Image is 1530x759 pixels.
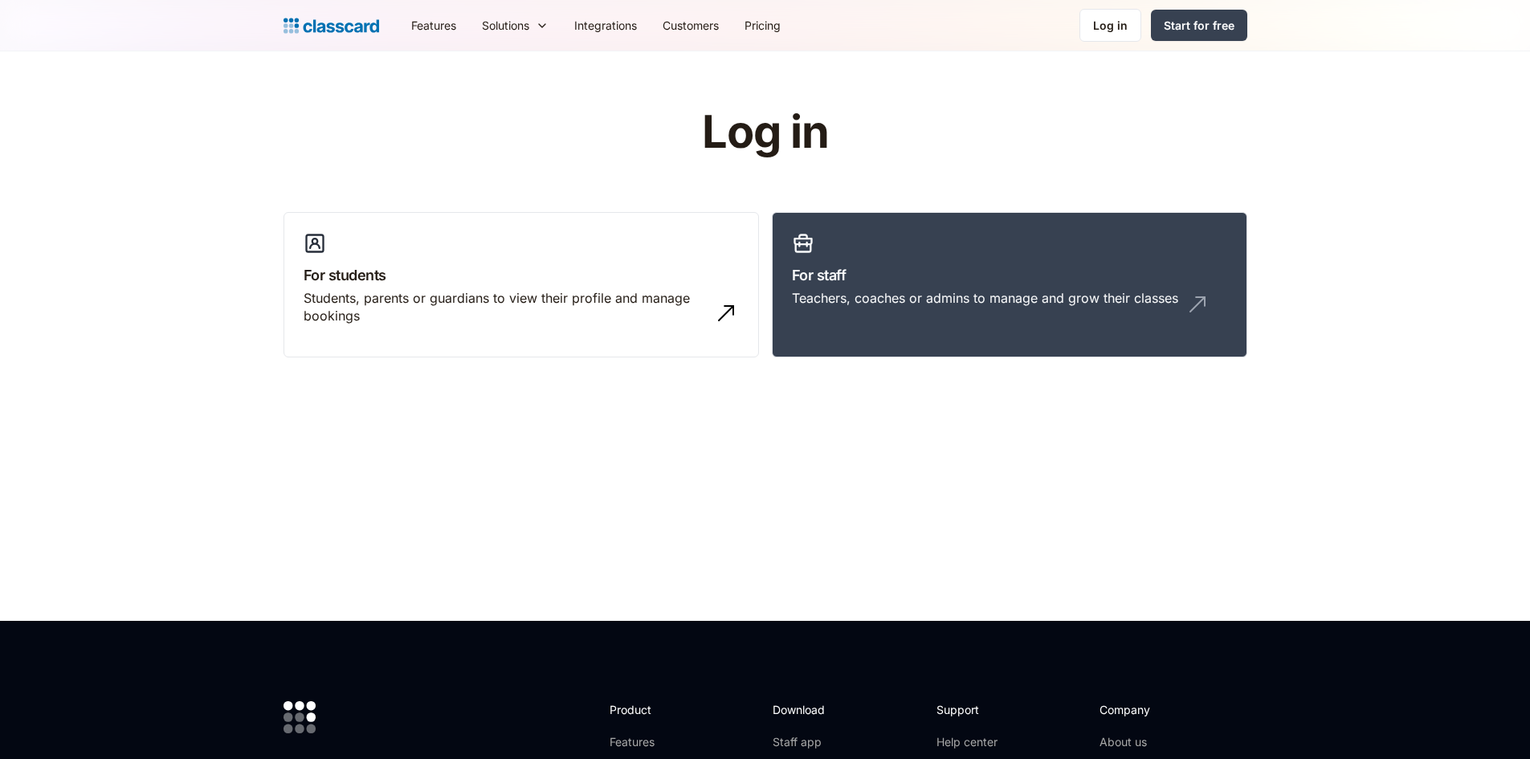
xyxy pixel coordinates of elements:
h2: Company [1100,701,1206,718]
h1: Log in [510,108,1020,157]
a: For staffTeachers, coaches or admins to manage and grow their classes [772,212,1247,358]
div: Solutions [482,17,529,34]
a: Staff app [773,734,838,750]
h3: For students [304,264,739,286]
div: Log in [1093,17,1128,34]
a: Start for free [1151,10,1247,41]
a: Integrations [561,7,650,43]
a: Pricing [732,7,794,43]
a: Help center [936,734,1002,750]
h2: Support [936,701,1002,718]
a: Logo [284,14,379,37]
a: Features [610,734,696,750]
a: Customers [650,7,732,43]
h3: For staff [792,264,1227,286]
a: Log in [1079,9,1141,42]
h2: Download [773,701,838,718]
div: Solutions [469,7,561,43]
a: About us [1100,734,1206,750]
a: Features [398,7,469,43]
div: Teachers, coaches or admins to manage and grow their classes [792,289,1178,307]
div: Start for free [1164,17,1234,34]
a: For studentsStudents, parents or guardians to view their profile and manage bookings [284,212,759,358]
div: Students, parents or guardians to view their profile and manage bookings [304,289,707,325]
h2: Product [610,701,696,718]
